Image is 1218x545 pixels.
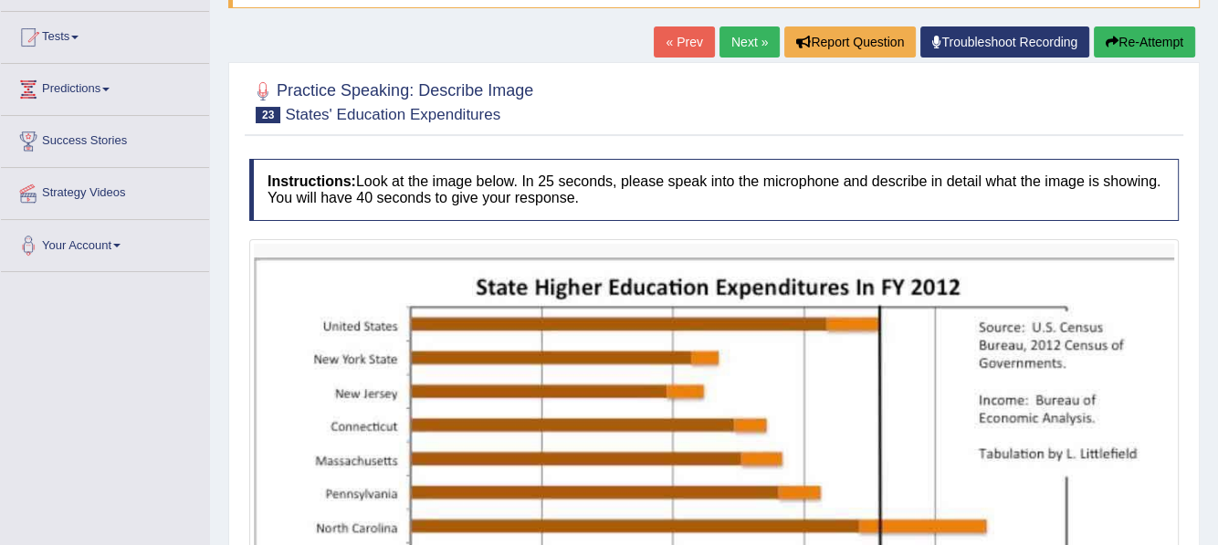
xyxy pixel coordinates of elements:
a: Predictions [1,64,209,110]
a: Strategy Videos [1,168,209,214]
a: Success Stories [1,116,209,162]
b: Instructions: [268,173,356,189]
h2: Practice Speaking: Describe Image [249,78,533,123]
button: Re-Attempt [1094,26,1195,58]
button: Report Question [784,26,916,58]
small: States' Education Expenditures [285,106,500,123]
a: Troubleshoot Recording [920,26,1089,58]
a: « Prev [654,26,714,58]
span: 23 [256,107,280,123]
a: Tests [1,12,209,58]
a: Your Account [1,220,209,266]
a: Next » [719,26,780,58]
h4: Look at the image below. In 25 seconds, please speak into the microphone and describe in detail w... [249,159,1179,220]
